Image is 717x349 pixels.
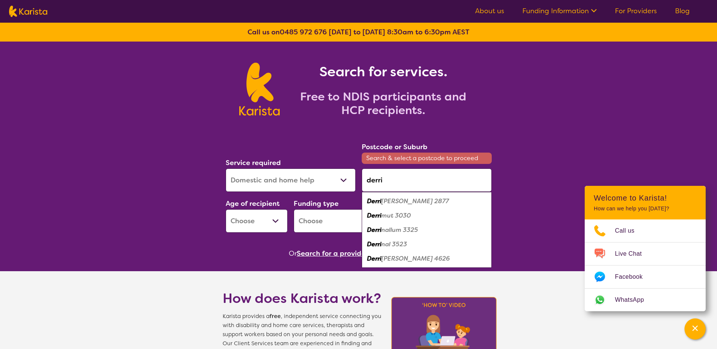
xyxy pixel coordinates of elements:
h2: Free to NDIS participants and HCP recipients. [289,90,478,117]
em: [PERSON_NAME] 4626 [381,255,450,263]
a: 0485 972 676 [280,28,327,37]
span: WhatsApp [615,294,653,306]
input: Type [362,168,492,192]
label: Postcode or Suburb [362,142,427,151]
span: Live Chat [615,248,651,259]
b: Call us on [DATE] to [DATE] 8:30am to 6:30pm AEST [248,28,469,37]
div: Derri Derra 4626 [365,252,488,266]
p: How can we help you [DATE]? [594,205,697,212]
em: Derri [367,240,381,248]
b: free [269,313,281,320]
span: Call us [615,225,644,236]
label: Funding type [294,199,339,208]
em: [PERSON_NAME] 2877 [381,197,449,205]
h2: Welcome to Karista! [594,193,697,202]
span: Facebook [615,271,652,283]
em: nallum 3325 [381,226,418,234]
a: For Providers [615,6,657,15]
img: Karista logo [239,63,280,116]
span: Search & select a postcode to proceed [362,153,492,164]
button: Channel Menu [684,318,706,340]
div: Channel Menu [585,186,706,311]
a: Funding Information [522,6,597,15]
a: About us [475,6,504,15]
div: Derriwong 2877 [365,194,488,208]
h1: Search for services. [289,63,478,81]
img: Karista logo [9,6,47,17]
label: Service required [226,158,281,167]
em: nal 3523 [381,240,407,248]
h1: How does Karista work? [223,289,381,307]
a: Web link opens in a new tab. [585,289,706,311]
div: Derrinal 3523 [365,237,488,252]
div: Derrimut 3030 [365,208,488,223]
a: Blog [675,6,690,15]
div: Derrinallum 3325 [365,223,488,237]
em: Derri [367,197,381,205]
em: Derri [367,212,381,219]
em: Derri [367,255,381,263]
ul: Choose channel [585,219,706,311]
em: Derri [367,226,381,234]
span: Or [289,248,297,259]
button: Search for a provider to leave a review [297,248,428,259]
label: Age of recipient [226,199,280,208]
em: mut 3030 [381,212,411,219]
